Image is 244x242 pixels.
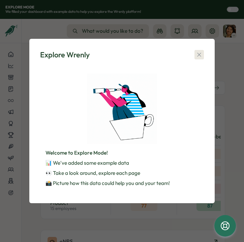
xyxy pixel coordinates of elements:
p: 📸 Picture how this data could help you and your team! [45,180,199,187]
img: Explore Wrenly [87,74,157,144]
p: 📊 We've added some example data [45,159,199,167]
p: 👀 Take a look around, explore each page [45,169,199,177]
div: Explore Wrenly [40,50,90,60]
p: Welcome to Explore Mode! [45,149,199,157]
